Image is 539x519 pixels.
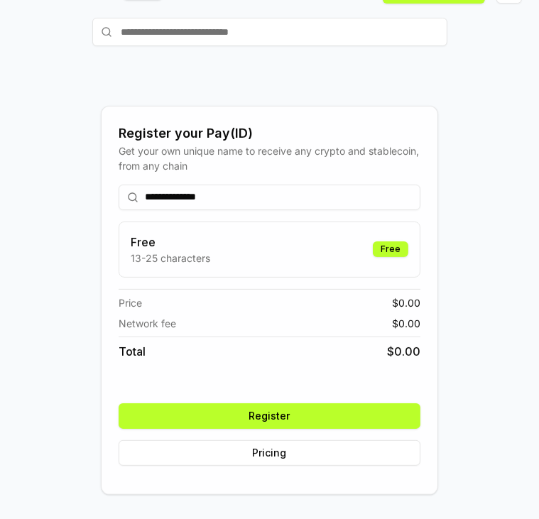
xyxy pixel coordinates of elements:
span: Network fee [119,316,176,331]
span: $ 0.00 [392,316,420,331]
span: $ 0.00 [387,343,420,360]
p: 13-25 characters [131,251,210,266]
button: Register [119,403,420,429]
button: Pricing [119,440,420,466]
span: Price [119,295,142,310]
div: Free [373,241,408,257]
span: Total [119,343,146,360]
div: Register your Pay(ID) [119,124,420,143]
div: Get your own unique name to receive any crypto and stablecoin, from any chain [119,143,420,173]
span: $ 0.00 [392,295,420,310]
h3: Free [131,234,210,251]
